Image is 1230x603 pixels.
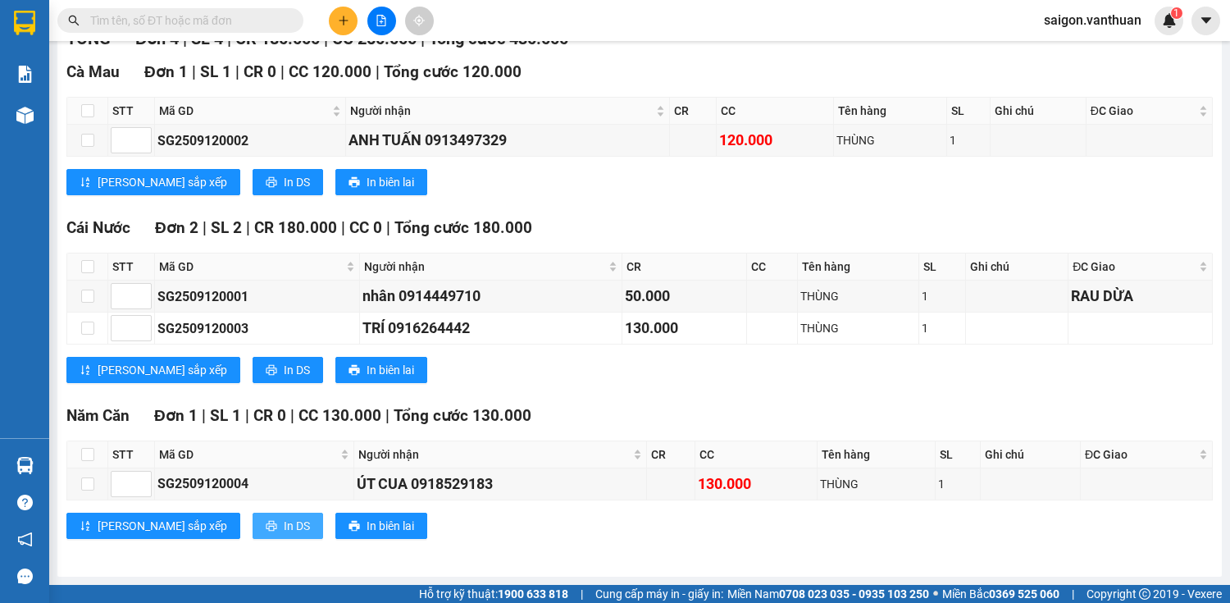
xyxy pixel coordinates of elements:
img: warehouse-icon [16,107,34,124]
span: Tổng cước 180.000 [394,218,532,237]
img: icon-new-feature [1162,13,1177,28]
span: plus [338,15,349,26]
span: | [386,218,390,237]
div: 120.000 [719,129,830,152]
span: | [192,62,196,81]
span: CR 0 [244,62,276,81]
span: search [68,15,80,26]
span: sort-ascending [80,520,91,533]
span: SL [147,117,169,140]
button: printerIn DS [253,169,323,195]
button: printerIn DS [253,357,323,383]
div: 1 [922,319,963,337]
span: Mã GD [159,445,337,464]
span: SL 2 [211,218,242,237]
span: printer [348,364,360,377]
td: SG2509120002 [155,125,346,157]
th: CC [747,254,797,281]
button: sort-ascending[PERSON_NAME] sắp xếp [66,357,240,383]
span: printer [266,176,277,190]
th: CR [647,441,696,468]
div: TRÍ 0916264442 [362,317,619,340]
button: printerIn biên lai [335,169,427,195]
span: 1 [1173,7,1179,19]
span: aim [413,15,425,26]
span: printer [348,520,360,533]
th: STT [108,254,155,281]
div: 1 [950,131,987,149]
th: SL [919,254,966,281]
span: printer [348,176,360,190]
span: | [235,62,239,81]
button: printerIn biên lai [335,513,427,539]
span: Cà Mau [66,62,120,81]
span: caret-down [1199,13,1214,28]
span: notification [17,532,33,547]
strong: 0369 525 060 [989,587,1059,601]
th: CR [622,254,748,281]
button: file-add [367,7,396,35]
strong: 0708 023 035 - 0935 103 250 [779,587,929,601]
span: In DS [284,173,310,191]
th: CR [670,98,717,125]
div: Cà Mau [194,14,326,34]
span: Mã GD [159,102,329,120]
button: sort-ascending[PERSON_NAME] sắp xếp [66,513,240,539]
span: | [385,406,389,425]
div: SG2509120001 [157,286,357,307]
span: CC 120.000 [289,62,371,81]
span: question-circle [17,495,33,510]
img: warehouse-icon [16,457,34,474]
button: printerIn DS [253,513,323,539]
span: CR 180.000 [254,218,337,237]
th: SL [936,441,982,468]
span: | [202,406,206,425]
button: aim [405,7,434,35]
span: In DS [284,517,310,535]
th: Tên hàng [834,98,947,125]
span: printer [266,364,277,377]
th: STT [108,441,155,468]
span: Cung cấp máy in - giấy in: [595,585,723,603]
span: In biên lai [367,361,414,379]
sup: 1 [1171,7,1182,19]
span: | [341,218,345,237]
div: SG2509120004 [157,473,351,494]
img: solution-icon [16,66,34,83]
span: ⚪️ [933,591,938,597]
span: SL 1 [200,62,231,81]
span: | [203,218,207,237]
div: [GEOGRAPHIC_DATA] [14,14,182,51]
span: Hỗ trợ kỹ thuật: [419,585,568,603]
strong: 1900 633 818 [498,587,568,601]
img: logo-vxr [14,11,35,35]
span: sort-ascending [80,176,91,190]
span: saigon.vanthuan [1031,10,1155,30]
span: SL 1 [210,406,241,425]
div: THÙNG [800,319,916,337]
div: THÙNG [800,287,916,305]
span: In DS [284,361,310,379]
span: CC 130.000 [298,406,381,425]
button: printerIn biên lai [335,357,427,383]
button: caret-down [1191,7,1220,35]
span: message [17,569,33,584]
th: Tên hàng [818,441,936,468]
div: 160.000 [191,86,328,109]
span: Cái Nước [66,218,130,237]
div: THÙNG [820,475,932,493]
button: sort-ascending[PERSON_NAME] sắp xếp [66,169,240,195]
span: [PERSON_NAME] sắp xếp [98,173,227,191]
span: | [581,585,583,603]
span: | [245,406,249,425]
span: printer [266,520,277,533]
span: Người nhận [358,445,629,464]
span: Người nhận [350,102,653,120]
div: ÚT CUA 0918529183 [357,473,643,496]
span: | [1072,585,1074,603]
span: Tổng cước 130.000 [394,406,531,425]
th: CC [695,441,817,468]
div: 1 [922,287,963,305]
span: Mã GD [159,258,343,276]
div: SG2509120002 [157,130,343,151]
